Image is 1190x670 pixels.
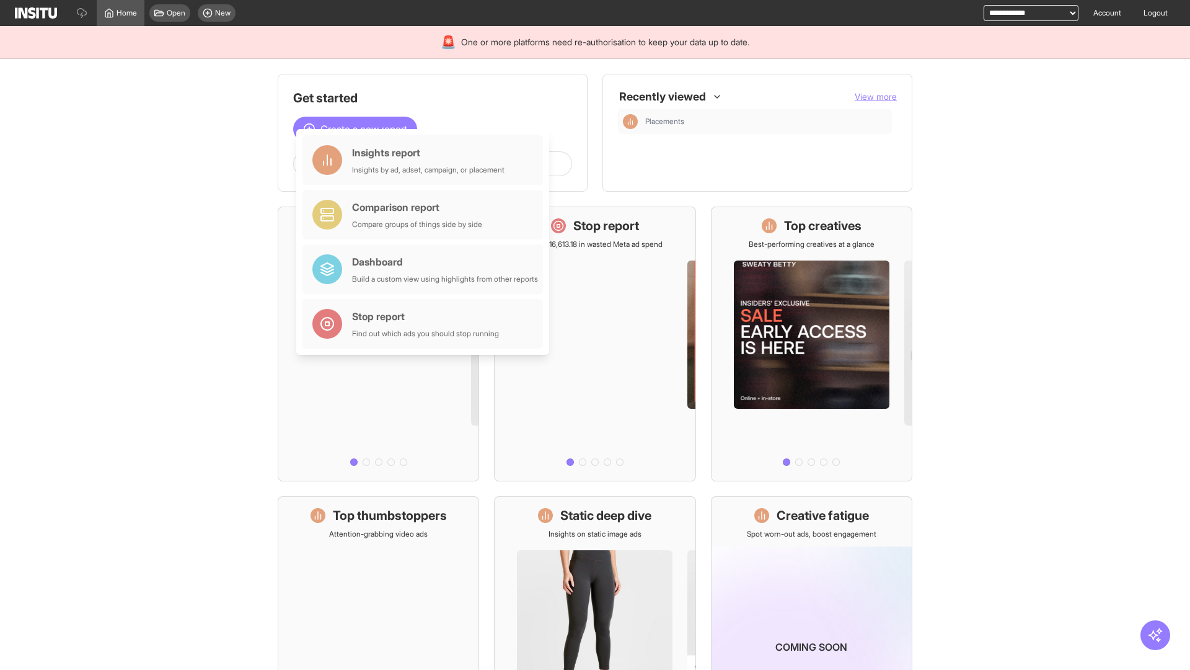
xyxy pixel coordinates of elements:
[855,91,897,102] span: View more
[855,91,897,103] button: View more
[573,217,639,234] h1: Stop report
[749,239,875,249] p: Best-performing creatives at a glance
[352,165,505,175] div: Insights by ad, adset, campaign, or placement
[461,36,749,48] span: One or more platforms need re-authorisation to keep your data up to date.
[329,529,428,539] p: Attention-grabbing video ads
[645,117,887,127] span: Placements
[645,117,684,127] span: Placements
[549,529,641,539] p: Insights on static image ads
[117,8,137,18] span: Home
[527,239,663,249] p: Save £16,613.18 in wasted Meta ad spend
[215,8,231,18] span: New
[352,145,505,160] div: Insights report
[352,200,482,215] div: Comparison report
[784,217,862,234] h1: Top creatives
[352,254,538,269] div: Dashboard
[352,329,499,339] div: Find out which ads you should stop running
[167,8,185,18] span: Open
[494,207,695,481] a: Stop reportSave £16,613.18 in wasted Meta ad spend
[320,122,407,136] span: Create a new report
[441,33,456,51] div: 🚨
[293,117,417,141] button: Create a new report
[352,274,538,284] div: Build a custom view using highlights from other reports
[293,89,572,107] h1: Get started
[333,507,447,524] h1: Top thumbstoppers
[278,207,479,481] a: What's live nowSee all active ads instantly
[711,207,912,481] a: Top creativesBest-performing creatives at a glance
[15,7,57,19] img: Logo
[352,309,499,324] div: Stop report
[623,114,638,129] div: Insights
[352,220,482,230] div: Compare groups of things side by side
[560,507,651,524] h1: Static deep dive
